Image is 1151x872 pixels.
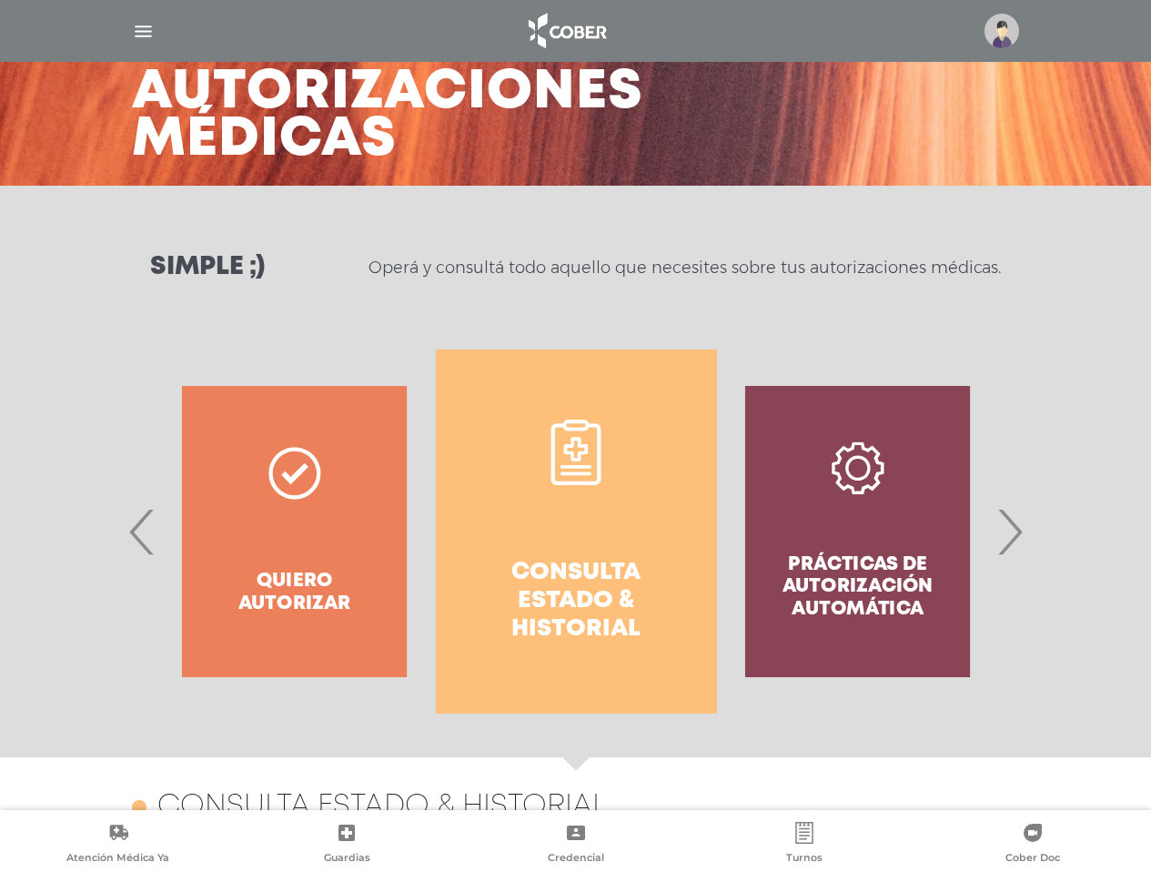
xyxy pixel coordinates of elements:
[984,14,1019,48] img: profile-placeholder.svg
[548,851,604,867] span: Credencial
[786,851,823,867] span: Turnos
[519,9,614,53] img: logo_cober_home-white.png
[150,255,265,280] h3: Simple ;)
[461,822,690,868] a: Credencial
[469,559,684,644] h4: Consulta estado & historial
[1005,851,1060,867] span: Cober Doc
[4,822,232,868] a: Atención Médica Ya
[369,257,1001,279] p: Operá y consultá todo aquello que necesites sobre tus autorizaciones médicas.
[919,822,1147,868] a: Cober Doc
[690,822,918,868] a: Turnos
[157,790,607,825] h4: Consulta estado & historial
[436,350,717,714] a: Consulta estado & historial
[66,851,169,867] span: Atención Médica Ya
[324,851,370,867] span: Guardias
[232,822,460,868] a: Guardias
[125,482,160,581] span: Previous
[132,20,155,43] img: Cober_menu-lines-white.svg
[992,482,1027,581] span: Next
[132,69,643,164] h3: Autorizaciones médicas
